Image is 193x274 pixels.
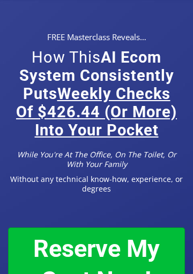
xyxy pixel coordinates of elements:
[8,43,185,144] div: How This
[17,149,176,169] i: While You're At The Office, On The Toilet, Or With Your Family
[8,174,185,194] div: Without any technical know-how, experience, or degrees
[16,48,177,139] b: AI Ecom System Consistently Puts
[139,223,193,274] iframe: Chat Widget
[8,32,185,43] div: FREE Masterclass Reveals…
[16,85,177,139] u: Weekly Checks Of $426.44 (Or More) Into Your Pocket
